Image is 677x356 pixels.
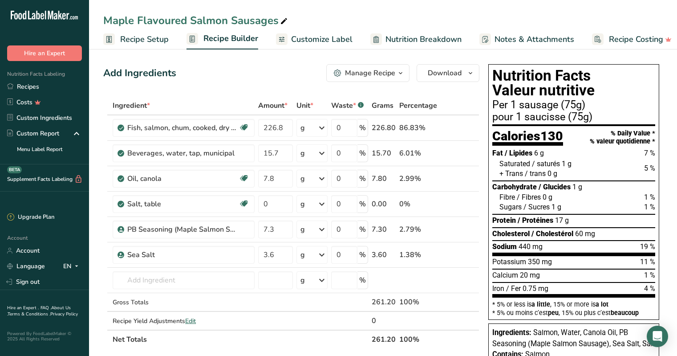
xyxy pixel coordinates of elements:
[499,203,522,211] span: Sugars
[644,284,655,293] span: 4 %
[103,12,289,29] div: Maple Flavoured Salmon Sausages
[644,203,655,211] span: 1 %
[596,301,608,308] span: a lot
[372,297,396,307] div: 261.20
[111,330,370,348] th: Net Totals
[399,199,437,209] div: 0%
[185,317,196,325] span: Edit
[399,224,437,235] div: 2.79%
[531,229,573,238] span: / Cholestérol
[506,284,521,293] span: / Fer
[300,148,305,159] div: g
[399,250,437,260] div: 1.38%
[492,284,504,293] span: Iron
[417,64,479,82] button: Download
[428,68,462,78] span: Download
[372,315,396,326] div: 0
[276,29,353,49] a: Customize Label
[103,29,169,49] a: Recipe Setup
[300,275,305,286] div: g
[127,123,239,133] div: Fish, salmon, chum, cooked, dry heat
[113,271,255,289] input: Add Ingredient
[520,271,540,279] span: 20 mg
[575,229,595,238] span: 60 mg
[7,305,71,317] a: About Us .
[385,33,462,45] span: Nutrition Breakdown
[592,29,672,49] a: Recipe Costing
[517,193,541,201] span: / Fibres
[291,33,353,45] span: Customize Label
[7,45,82,61] button: Hire an Expert
[186,29,258,50] a: Recipe Builder
[326,64,409,82] button: Manage Recipe
[523,284,548,293] span: 0.75 mg
[562,160,572,168] span: 1 g
[492,100,655,110] div: Per 1 sausage (75g)
[113,100,150,111] span: Ingredient
[372,123,396,133] div: 226.80
[499,169,523,178] span: + Trans
[518,216,553,225] span: / Protéines
[590,130,655,145] div: % Daily Value * % valeur quotidienne *
[495,33,574,45] span: Notes & Attachments
[644,164,655,172] span: 5 %
[539,183,571,191] span: / Glucides
[300,173,305,184] div: g
[531,301,550,308] span: a little
[372,224,396,235] div: 7.30
[127,250,239,260] div: Sea Salt
[492,258,526,266] span: Potassium
[492,328,531,337] span: Ingredients:
[370,29,462,49] a: Nutrition Breakdown
[611,309,639,316] span: beaucoup
[399,148,437,159] div: 6.01%
[399,100,437,111] span: Percentage
[372,173,396,184] div: 7.80
[492,216,516,225] span: Protein
[127,199,239,209] div: Salt, table
[397,330,439,348] th: 100%
[505,149,532,157] span: / Lipides
[492,130,563,146] div: Calories
[525,169,546,178] span: / trans
[492,310,655,316] div: * 5% ou moins c’est , 15% ou plus c’est
[492,328,655,348] span: Salmon, Water, Canola Oil, PB Seasoning (Maple Salmon Sausage), Sea Salt, Salt
[372,250,396,260] div: 3.60
[372,100,393,111] span: Grams
[492,68,655,98] h1: Nutrition Facts Valeur nutritive
[7,331,82,342] div: Powered By FoodLabelMaker © 2025 All Rights Reserved
[113,316,255,326] div: Recipe Yield Adjustments
[345,68,395,78] div: Manage Recipe
[300,123,305,133] div: g
[203,33,258,45] span: Recipe Builder
[399,297,437,307] div: 100%
[499,193,515,201] span: Fibre
[572,183,582,191] span: 1 g
[547,169,557,178] span: 0 g
[331,100,364,111] div: Waste
[7,305,39,311] a: Hire an Expert .
[372,199,396,209] div: 0.00
[41,305,51,311] a: FAQ .
[543,193,552,201] span: 0 g
[399,173,437,184] div: 2.99%
[258,100,288,111] span: Amount
[127,148,239,159] div: Beverages, water, tap, municipal
[370,330,397,348] th: 261.20
[640,242,655,251] span: 19 %
[492,149,503,157] span: Fat
[296,100,313,111] span: Unit
[113,298,255,307] div: Gross Totals
[540,128,563,143] span: 130
[399,123,437,133] div: 86.83%
[127,173,239,184] div: Oil, canola
[647,326,668,347] div: Open Intercom Messenger
[499,160,530,168] span: Saturated
[609,33,663,45] span: Recipe Costing
[555,216,569,225] span: 17 g
[532,160,560,168] span: / saturés
[127,224,239,235] div: PB Seasoning (Maple Salmon Sausage)
[8,311,50,317] a: Terms & Conditions .
[492,298,655,316] section: * 5% or less is , 15% or more is
[534,149,544,157] span: 6 g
